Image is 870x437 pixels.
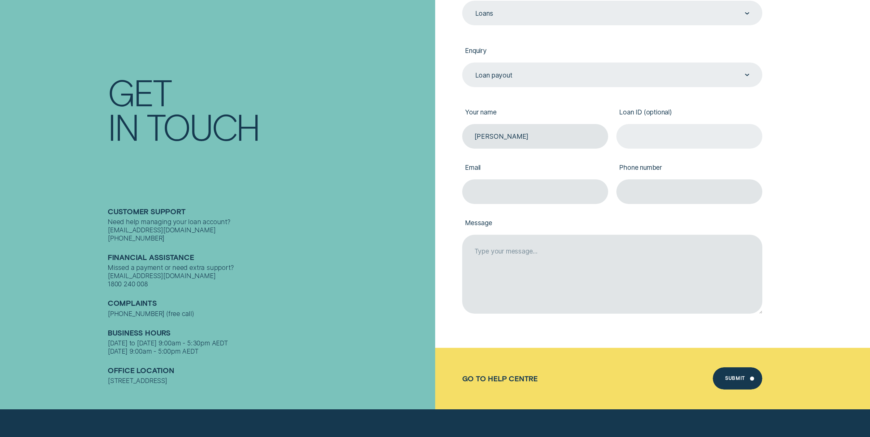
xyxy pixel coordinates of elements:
h2: Office Location [108,366,431,377]
h2: Customer support [108,207,431,218]
label: Phone number [616,157,762,179]
label: Message [462,212,762,235]
div: Loans [475,9,493,17]
h2: Complaints [108,299,431,309]
div: [PHONE_NUMBER] (free call) [108,309,431,317]
h2: Business Hours [108,328,431,339]
div: Touch [147,109,259,143]
button: Submit [713,367,762,390]
label: Loan ID (optional) [616,101,762,124]
h2: Financial assistance [108,253,431,263]
label: Email [462,157,608,179]
a: Go to Help Centre [462,374,538,383]
div: Need help managing your loan account? [EMAIL_ADDRESS][DOMAIN_NAME] [PHONE_NUMBER] [108,218,431,242]
div: [DATE] to [DATE] 9:00am - 5:30pm AEDT [DATE] 9:00am - 5:00pm AEDT [108,339,431,355]
div: Get [108,74,171,109]
div: In [108,109,138,143]
label: Your name [462,101,608,124]
label: Enquiry [462,40,762,62]
h1: Get In Touch [108,74,431,143]
div: Loan payout [475,71,512,79]
div: Missed a payment or need extra support? [EMAIL_ADDRESS][DOMAIN_NAME] 1800 240 008 [108,263,431,288]
div: [STREET_ADDRESS] [108,377,431,385]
